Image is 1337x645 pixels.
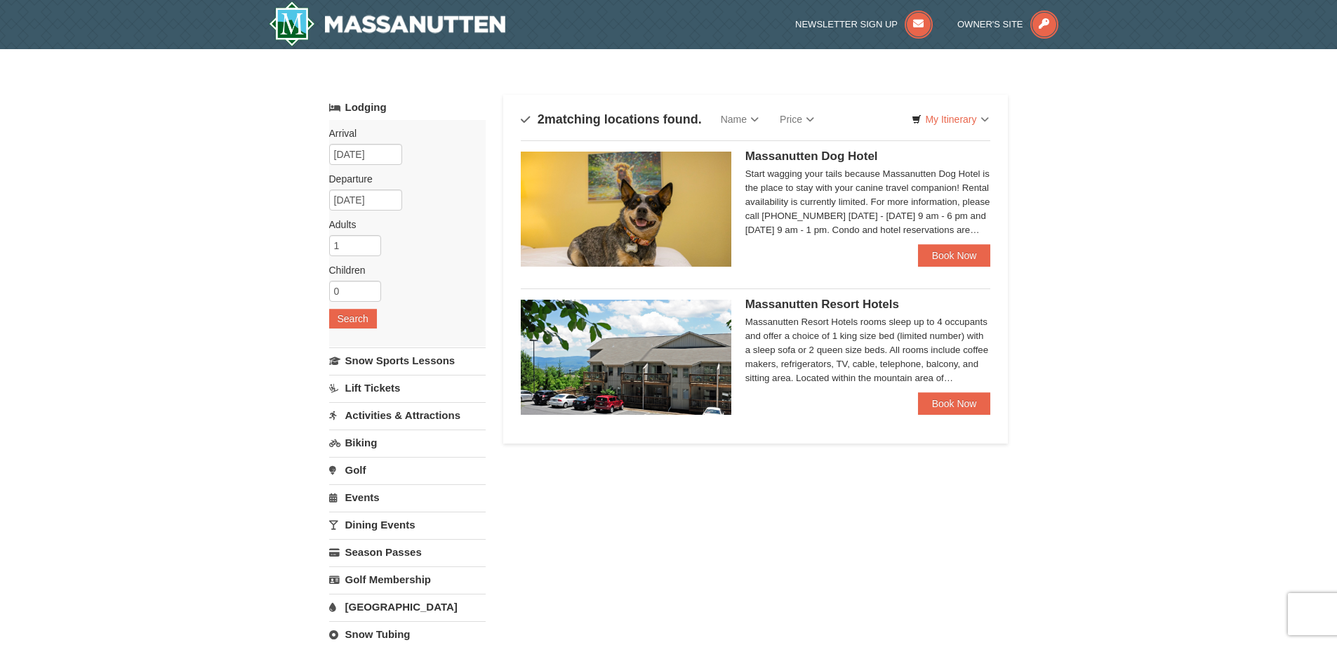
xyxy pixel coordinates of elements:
a: Dining Events [329,512,486,538]
label: Adults [329,218,475,232]
span: Newsletter Sign Up [795,19,898,29]
a: Events [329,484,486,510]
a: Book Now [918,392,991,415]
a: Name [710,105,769,133]
span: Massanutten Resort Hotels [745,298,899,311]
span: Massanutten Dog Hotel [745,149,878,163]
label: Departure [329,172,475,186]
h4: matching locations found. [521,112,702,126]
a: Newsletter Sign Up [795,19,933,29]
a: Lodging [329,95,486,120]
img: Massanutten Resort Logo [269,1,506,46]
button: Search [329,309,377,328]
a: Book Now [918,244,991,267]
label: Children [329,263,475,277]
a: Golf Membership [329,566,486,592]
div: Start wagging your tails because Massanutten Dog Hotel is the place to stay with your canine trav... [745,167,991,237]
div: Massanutten Resort Hotels rooms sleep up to 4 occupants and offer a choice of 1 king size bed (li... [745,315,991,385]
a: Activities & Attractions [329,402,486,428]
a: Lift Tickets [329,375,486,401]
span: 2 [538,112,545,126]
img: 19219026-1-e3b4ac8e.jpg [521,300,731,415]
a: My Itinerary [903,109,997,130]
a: Golf [329,457,486,483]
span: Owner's Site [957,19,1023,29]
label: Arrival [329,126,475,140]
a: [GEOGRAPHIC_DATA] [329,594,486,620]
a: Snow Sports Lessons [329,347,486,373]
img: 27428181-5-81c892a3.jpg [521,152,731,267]
a: Biking [329,430,486,456]
a: Massanutten Resort [269,1,506,46]
a: Season Passes [329,539,486,565]
a: Owner's Site [957,19,1058,29]
a: Price [769,105,825,133]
